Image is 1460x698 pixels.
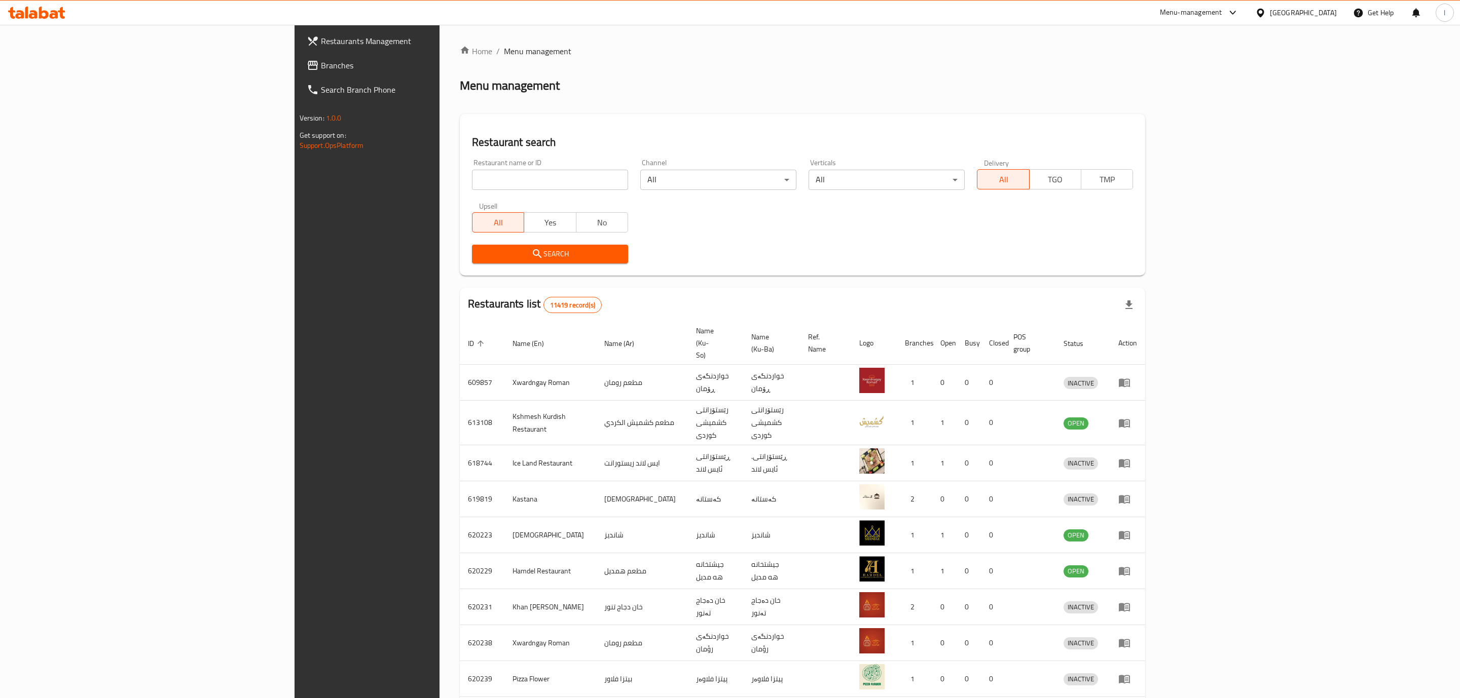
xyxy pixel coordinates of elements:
td: کەستانە [743,481,800,517]
div: Menu [1118,417,1137,429]
td: 1 [897,445,932,481]
span: All [981,172,1025,187]
img: Hamdel Restaurant [859,556,885,581]
span: INACTIVE [1064,493,1098,505]
div: INACTIVE [1064,493,1098,506]
button: TMP [1081,169,1133,189]
td: بيتزا فلاور [596,661,688,697]
td: Hamdel Restaurant [504,553,596,589]
td: ڕێستۆرانتی ئایس لاند [688,445,743,481]
div: INACTIVE [1064,601,1098,613]
span: 11419 record(s) [544,300,601,310]
th: Branches [897,322,932,365]
div: Menu [1118,673,1137,685]
span: Restaurants Management [321,35,530,47]
td: 0 [932,661,957,697]
td: جيشتخانه هه مديل [743,553,800,589]
img: Kastana [859,484,885,510]
button: No [576,212,628,232]
td: 0 [957,661,981,697]
a: Support.OpsPlatform [300,139,364,152]
div: INACTIVE [1064,673,1098,685]
span: INACTIVE [1064,457,1098,469]
td: 0 [932,481,957,517]
td: خواردنگەی ڕۆمان [688,365,743,401]
td: خواردنگەی رؤمان [688,625,743,661]
td: [DEMOGRAPHIC_DATA] [504,517,596,553]
div: OPEN [1064,417,1088,430]
td: Xwardngay Roman [504,365,596,401]
td: پیتزا فلاوەر [743,661,800,697]
span: TGO [1034,172,1077,187]
div: Menu-management [1160,7,1222,19]
span: No [580,215,624,230]
span: Name (Ar) [604,337,647,350]
span: Ref. Name [808,331,839,355]
td: 0 [932,365,957,401]
div: Menu [1118,493,1137,505]
a: Branches [299,53,538,77]
td: رێستۆرانتی کشمیشى كوردى [743,401,800,445]
td: 2 [897,589,932,625]
td: رێستۆرانتی کشمیشى كوردى [688,401,743,445]
td: 0 [957,553,981,589]
td: 0 [957,365,981,401]
td: 0 [981,401,1005,445]
img: Xwardngay Roman [859,628,885,653]
td: 1 [932,445,957,481]
a: Search Branch Phone [299,77,538,102]
td: خان دجاج تنور [596,589,688,625]
td: 1 [897,365,932,401]
span: Name (Ku-Ba) [751,331,788,355]
div: INACTIVE [1064,377,1098,389]
th: Open [932,322,957,365]
td: 0 [981,589,1005,625]
span: Name (Ku-So) [696,325,731,361]
img: Shandiz [859,520,885,546]
td: 0 [932,625,957,661]
td: جيشتخانه هه مديل [688,553,743,589]
span: Search Branch Phone [321,84,530,96]
th: Logo [851,322,897,365]
button: Search [472,245,628,263]
div: All [640,170,796,190]
td: 0 [981,625,1005,661]
img: Khan Dejaj Tanoor [859,592,885,617]
td: خواردنگەی رؤمان [743,625,800,661]
input: Search for restaurant name or ID.. [472,170,628,190]
td: 0 [981,517,1005,553]
th: Closed [981,322,1005,365]
td: 0 [981,553,1005,589]
h2: Restaurant search [472,135,1133,150]
img: Kshmesh Kurdish Restaurant [859,408,885,434]
img: Pizza Flower [859,664,885,689]
th: Busy [957,322,981,365]
span: Name (En) [513,337,557,350]
span: ID [468,337,487,350]
a: Restaurants Management [299,29,538,53]
td: 1 [897,553,932,589]
div: OPEN [1064,529,1088,541]
span: Status [1064,337,1097,350]
span: POS group [1013,331,1043,355]
td: Xwardngay Roman [504,625,596,661]
button: TGO [1029,169,1081,189]
td: 0 [981,445,1005,481]
span: OPEN [1064,417,1088,429]
td: 1 [932,401,957,445]
td: مطعم همديل [596,553,688,589]
span: Get support on: [300,129,346,142]
img: Xwardngay Roman [859,368,885,393]
span: INACTIVE [1064,673,1098,685]
td: مطعم كشميش الكردي [596,401,688,445]
nav: breadcrumb [460,45,1145,57]
td: شانديز [688,517,743,553]
img: Ice Land Restaurant [859,448,885,474]
td: 0 [981,365,1005,401]
button: All [977,169,1029,189]
div: Menu [1118,457,1137,469]
td: کەستانە [688,481,743,517]
td: 0 [981,481,1005,517]
span: l [1444,7,1445,18]
td: 0 [957,625,981,661]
